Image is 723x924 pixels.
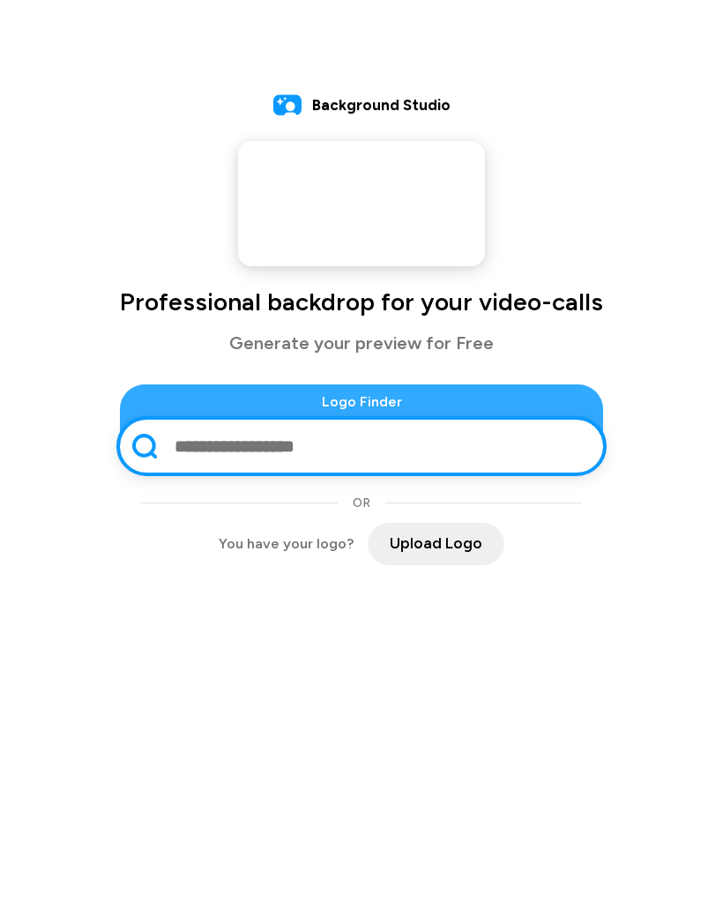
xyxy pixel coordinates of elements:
button: Upload Logo [368,523,504,565]
span: Logo Finder [120,391,603,413]
img: logo [273,92,302,120]
h1: Professional backdrop for your video-calls [120,287,603,316]
span: You have your logo? [219,533,354,555]
p: Generate your preview for Free [120,330,603,356]
span: Upload Logo [390,533,482,555]
span: Background Studio [312,94,451,117]
span: OR [353,494,370,512]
